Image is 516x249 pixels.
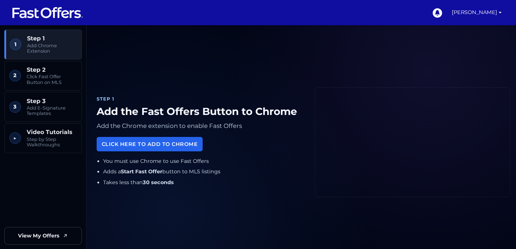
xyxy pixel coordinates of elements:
[9,132,21,144] span: ▶︎
[143,179,174,186] strong: 30 seconds
[97,106,303,118] h1: Add the Fast Offers Button to Chrome
[4,227,82,245] a: View My Offers
[18,232,59,240] span: View My Offers
[27,105,77,116] span: Add E-Signature Templates
[27,98,77,105] span: Step 3
[9,70,21,81] span: 2
[103,168,303,176] li: Adds a button to MLS listings
[4,61,82,91] a: 2 Step 2 Click Fast Offer Button on MLS
[27,74,77,85] span: Click Fast Offer Button on MLS
[489,221,510,243] iframe: Customerly Messenger Launcher
[121,168,162,175] strong: Start Fast Offer
[27,137,77,148] span: Step by Step Walkthroughs
[27,66,77,73] span: Step 2
[315,88,510,197] iframe: Fast Offers Chrome Extension
[97,95,303,103] div: Step 1
[4,123,82,153] a: ▶︎ Video Tutorials Step by Step Walkthroughs
[10,39,21,50] span: 1
[27,35,77,42] span: Step 1
[9,101,21,113] span: 3
[27,129,77,135] span: Video Tutorials
[97,137,203,151] a: Click Here to Add to Chrome
[103,178,303,187] li: Takes less than
[103,157,303,165] li: You must use Chrome to use Fast Offers
[4,30,82,59] a: 1 Step 1 Add Chrome Extension
[27,43,77,54] span: Add Chrome Extension
[97,121,303,131] p: Add the Chrome extension to enable Fast Offers
[4,92,82,122] a: 3 Step 3 Add E-Signature Templates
